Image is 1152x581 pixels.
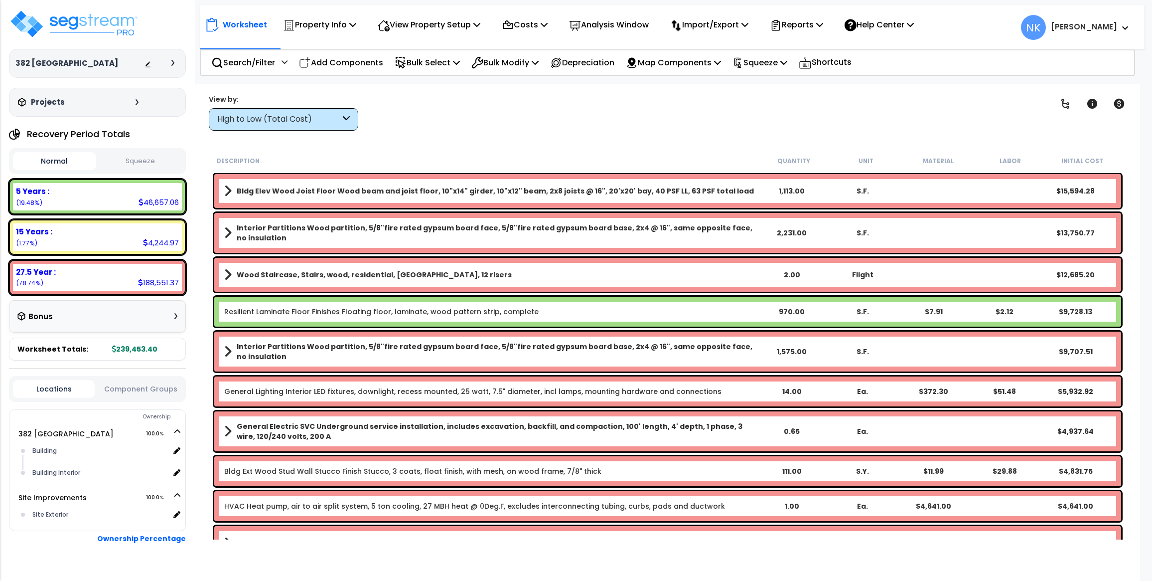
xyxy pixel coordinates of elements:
p: Add Components [299,56,383,69]
small: Labor [1000,157,1021,165]
div: $2.12 [969,307,1040,317]
div: $4,641.00 [898,501,969,511]
p: Worksheet [223,18,267,31]
button: Squeeze [99,153,182,170]
p: Help Center [845,18,914,31]
div: S.F. [827,538,898,548]
p: Property Info [283,18,356,31]
b: Ownership Percentage [97,534,186,544]
div: $4,606.25 [1040,538,1111,548]
a: Individual Item [224,307,539,317]
p: Bulk Select [395,56,460,69]
p: Squeeze [732,56,787,69]
div: $9,707.51 [1040,347,1111,357]
p: Reports [770,18,823,31]
a: Assembly Title [224,184,756,198]
div: Ea. [827,387,898,396]
small: Material [923,157,954,165]
b: Bldg CC Slab Slab on grade, 4" thick, non industrial, reinforced [237,538,473,548]
h3: 382 [GEOGRAPHIC_DATA] [15,58,118,68]
p: Analysis Window [569,18,649,31]
h3: Bonus [28,313,53,321]
div: 188,551.37 [138,277,179,288]
p: Shortcuts [799,55,852,70]
a: Assembly Title [224,223,756,243]
button: Locations [13,380,95,398]
b: Interior Partitions Wood partition, 5/8"fire rated gypsum board face, 5/8"fire rated gypsum board... [237,342,756,362]
small: Quantity [777,157,810,165]
a: Assembly Title [224,421,756,441]
div: 1.00 [756,501,827,511]
b: Interior Partitions Wood partition, 5/8"fire rated gypsum board face, 5/8"fire rated gypsum board... [237,223,756,243]
div: High to Low (Total Cost) [217,114,340,125]
a: Assembly Title [224,342,756,362]
small: Description [217,157,260,165]
button: Component Groups [100,384,181,394]
div: $51.48 [969,387,1040,396]
small: Initial Cost [1061,157,1103,165]
small: Unit [859,157,873,165]
div: 4,244.97 [143,237,179,248]
b: [PERSON_NAME] [1051,21,1117,32]
div: Building [30,445,169,457]
span: Worksheet Totals: [17,344,88,354]
div: $5,932.92 [1040,387,1111,396]
b: Bldg Elev Wood Joist Floor Wood beam and joist floor, 10"x14" girder, 10"x12" beam, 2x8 joists @ ... [237,186,754,196]
a: Assembly Title [224,268,756,282]
div: $7.91 [898,307,969,317]
div: $29.88 [969,466,1040,476]
div: $12,685.20 [1040,270,1111,280]
div: Building Interior [30,467,169,479]
div: Site Exterior [30,509,169,521]
div: 111.00 [756,466,827,476]
a: Individual Item [224,466,601,476]
div: Ownership [29,411,185,423]
b: 27.5 Year : [16,267,56,277]
p: View Property Setup [378,18,480,31]
b: General Electric SVC Underground service installation, includes excavation, backfill, and compact... [237,421,756,441]
div: 970.00 [756,307,827,317]
div: $4,831.75 [1040,466,1111,476]
div: S.F. [827,307,898,317]
div: $4,937.64 [1040,426,1111,436]
div: $372.30 [898,387,969,396]
p: Import/Export [670,18,748,31]
b: 239,453.40 [112,344,157,354]
p: Search/Filter [211,56,275,69]
div: 1,575.00 [756,347,827,357]
div: 46,657.06 [139,197,179,207]
div: 2,231.00 [756,228,827,238]
div: 840.00 [756,538,827,548]
img: logo_pro_r.png [9,9,139,39]
p: Depreciation [550,56,614,69]
b: 5 Years : [16,186,49,196]
b: 15 Years : [16,226,52,237]
a: Individual Item [224,501,725,511]
p: Bulk Modify [471,56,539,69]
div: S.F. [827,186,898,196]
div: $9,728.13 [1040,307,1111,317]
h4: Recovery Period Totals [27,129,130,139]
div: Ea. [827,501,898,511]
div: Shortcuts [793,50,857,75]
span: 100.0% [146,428,172,440]
div: $4,641.00 [1040,501,1111,511]
small: (19.48%) [16,198,42,207]
div: S.Y. [827,466,898,476]
div: $11.99 [898,466,969,476]
button: Normal [13,152,96,170]
a: Individual Item [224,387,721,396]
div: Flight [827,270,898,280]
div: Depreciation [545,51,620,74]
small: (78.74%) [16,279,43,287]
div: Ea. [827,426,898,436]
div: S.F. [827,228,898,238]
div: $13,750.77 [1040,228,1111,238]
div: 2.00 [756,270,827,280]
a: 382 [GEOGRAPHIC_DATA] 100.0% [18,429,114,439]
div: $15,594.28 [1040,186,1111,196]
div: Add Components [293,51,389,74]
div: 0.65 [756,426,827,436]
a: Site Improvements 100.0% [18,493,87,503]
p: Costs [502,18,548,31]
